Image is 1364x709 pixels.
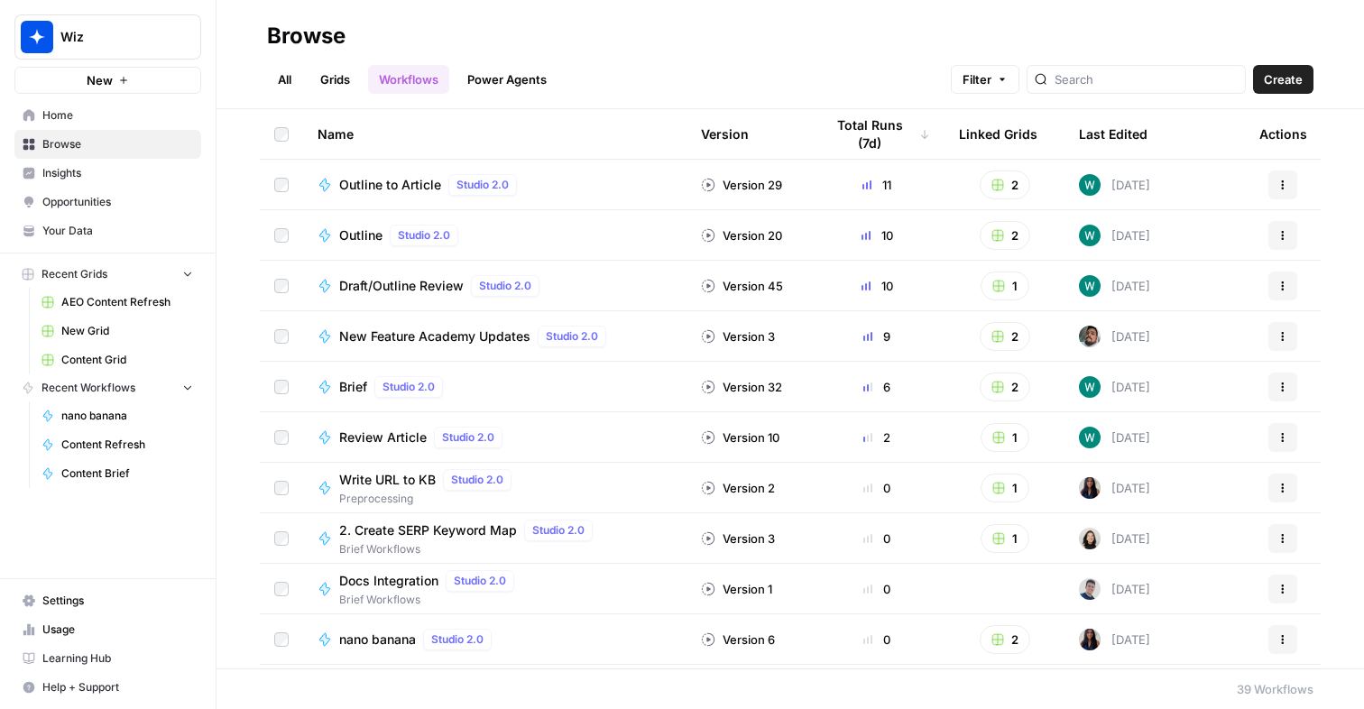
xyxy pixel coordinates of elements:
[318,109,672,159] div: Name
[14,615,201,644] a: Usage
[14,673,201,702] button: Help + Support
[318,376,672,398] a: BriefStudio 2.0
[442,429,494,446] span: Studio 2.0
[701,479,775,497] div: Version 2
[61,437,193,453] span: Content Refresh
[339,176,441,194] span: Outline to Article
[980,170,1030,199] button: 2
[980,221,1030,250] button: 2
[398,227,450,244] span: Studio 2.0
[267,22,346,51] div: Browse
[1079,275,1101,297] img: vaiar9hhcrg879pubqop5lsxqhgw
[318,326,672,347] a: New Feature Academy UpdatesStudio 2.0
[41,380,135,396] span: Recent Workflows
[14,188,201,216] a: Opportunities
[42,165,193,181] span: Insights
[824,378,930,396] div: 6
[701,529,775,548] div: Version 3
[701,631,775,649] div: Version 6
[701,378,782,396] div: Version 32
[339,491,519,507] span: Preprocessing
[368,65,449,94] a: Workflows
[1079,225,1101,246] img: vaiar9hhcrg879pubqop5lsxqhgw
[14,67,201,94] button: New
[1253,65,1313,94] button: Create
[951,65,1019,94] button: Filter
[701,580,772,598] div: Version 1
[14,644,201,673] a: Learning Hub
[1079,578,1150,600] div: [DATE]
[339,226,382,244] span: Outline
[33,317,201,345] a: New Grid
[33,401,201,430] a: nano banana
[701,428,779,447] div: Version 10
[454,573,506,589] span: Studio 2.0
[61,408,193,424] span: nano banana
[318,520,672,557] a: 2. Create SERP Keyword MapStudio 2.0Brief Workflows
[33,430,201,459] a: Content Refresh
[981,423,1029,452] button: 1
[451,472,503,488] span: Studio 2.0
[1079,578,1101,600] img: oskm0cmuhabjb8ex6014qupaj5sj
[1079,376,1150,398] div: [DATE]
[318,174,672,196] a: Outline to ArticleStudio 2.0
[981,524,1029,553] button: 1
[339,327,530,345] span: New Feature Academy Updates
[339,378,367,396] span: Brief
[318,469,672,507] a: Write URL to KBStudio 2.0Preprocessing
[61,294,193,310] span: AEO Content Refresh
[701,277,783,295] div: Version 45
[824,176,930,194] div: 11
[14,374,201,401] button: Recent Workflows
[824,109,930,159] div: Total Runs (7d)
[701,109,749,159] div: Version
[824,529,930,548] div: 0
[382,379,435,395] span: Studio 2.0
[14,261,201,288] button: Recent Grids
[701,176,782,194] div: Version 29
[1079,326,1150,347] div: [DATE]
[532,522,585,539] span: Studio 2.0
[1079,629,1101,650] img: rox323kbkgutb4wcij4krxobkpon
[824,226,930,244] div: 10
[339,521,517,539] span: 2. Create SERP Keyword Map
[1079,376,1101,398] img: vaiar9hhcrg879pubqop5lsxqhgw
[1237,680,1313,698] div: 39 Workflows
[1055,70,1238,88] input: Search
[1264,70,1303,88] span: Create
[981,474,1029,502] button: 1
[42,622,193,638] span: Usage
[60,28,170,46] span: Wiz
[33,345,201,374] a: Content Grid
[61,352,193,368] span: Content Grid
[824,479,930,497] div: 0
[267,65,302,94] a: All
[339,631,416,649] span: nano banana
[456,177,509,193] span: Studio 2.0
[14,216,201,245] a: Your Data
[980,322,1030,351] button: 2
[431,631,484,648] span: Studio 2.0
[318,570,672,608] a: Docs IntegrationStudio 2.0Brief Workflows
[824,277,930,295] div: 10
[824,327,930,345] div: 9
[14,130,201,159] a: Browse
[339,471,436,489] span: Write URL to KB
[21,21,53,53] img: Wiz Logo
[1079,427,1101,448] img: vaiar9hhcrg879pubqop5lsxqhgw
[1079,528,1150,549] div: [DATE]
[456,65,558,94] a: Power Agents
[42,650,193,667] span: Learning Hub
[339,541,600,557] span: Brief Workflows
[339,428,427,447] span: Review Article
[42,223,193,239] span: Your Data
[318,629,672,650] a: nano bananaStudio 2.0
[824,631,930,649] div: 0
[1079,326,1101,347] img: u93l1oyz1g39q1i4vkrv6vz0p6p4
[980,373,1030,401] button: 2
[339,572,438,590] span: Docs Integration
[339,592,521,608] span: Brief Workflows
[318,275,672,297] a: Draft/Outline ReviewStudio 2.0
[14,586,201,615] a: Settings
[980,625,1030,654] button: 2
